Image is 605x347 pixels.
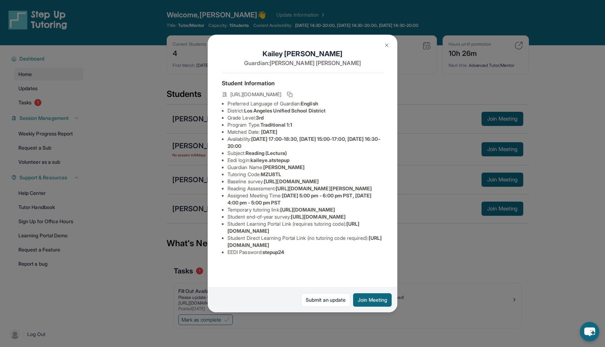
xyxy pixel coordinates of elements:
button: Join Meeting [353,293,392,307]
li: Matched Date: [227,128,383,135]
img: Close Icon [384,42,390,48]
h4: Student Information [222,79,383,87]
span: kaileye.atstepup [250,157,289,163]
span: [URL][DOMAIN_NAME] [264,178,319,184]
li: Grade Level: [227,114,383,121]
span: stepup24 [263,249,284,255]
span: Traditional 1:1 [260,122,292,128]
span: 3rd [256,115,264,121]
li: Program Type: [227,121,383,128]
span: English [301,100,318,106]
span: [URL][DOMAIN_NAME] [230,91,281,98]
li: District: [227,107,383,114]
li: Tutoring Code : [227,171,383,178]
span: [URL][DOMAIN_NAME][PERSON_NAME] [276,185,372,191]
span: [DATE] [261,129,277,135]
li: Eedi login : [227,157,383,164]
li: Temporary tutoring link : [227,206,383,213]
button: Copy link [286,90,294,99]
li: Subject : [227,150,383,157]
span: Reading (Lectura) [246,150,287,156]
li: Preferred Language of Guardian: [227,100,383,107]
li: EEDI Password : [227,249,383,256]
button: chat-button [580,322,599,341]
a: Submit an update [301,293,350,307]
p: Guardian: [PERSON_NAME] [PERSON_NAME] [222,59,383,67]
span: [DATE] 17:00-18:30, [DATE] 15:00-17:00, [DATE] 16:30-20:00 [227,136,380,149]
span: MZU8TL [261,171,281,177]
li: Student Direct Learning Portal Link (no tutoring code required) : [227,235,383,249]
li: Availability: [227,135,383,150]
li: Reading Assessment : [227,185,383,192]
span: [DATE] 5:00 pm - 6:00 pm PST, [DATE] 4:00 pm - 5:00 pm PST [227,192,371,206]
li: Guardian Name : [227,164,383,171]
span: Los Angeles Unified School District [244,108,325,114]
li: Student end-of-year survey : [227,213,383,220]
li: Baseline survey : [227,178,383,185]
span: [URL][DOMAIN_NAME] [291,214,346,220]
span: [URL][DOMAIN_NAME] [280,207,335,213]
h1: Kailey [PERSON_NAME] [222,49,383,59]
span: [PERSON_NAME] [263,164,305,170]
li: Assigned Meeting Time : [227,192,383,206]
li: Student Learning Portal Link (requires tutoring code) : [227,220,383,235]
